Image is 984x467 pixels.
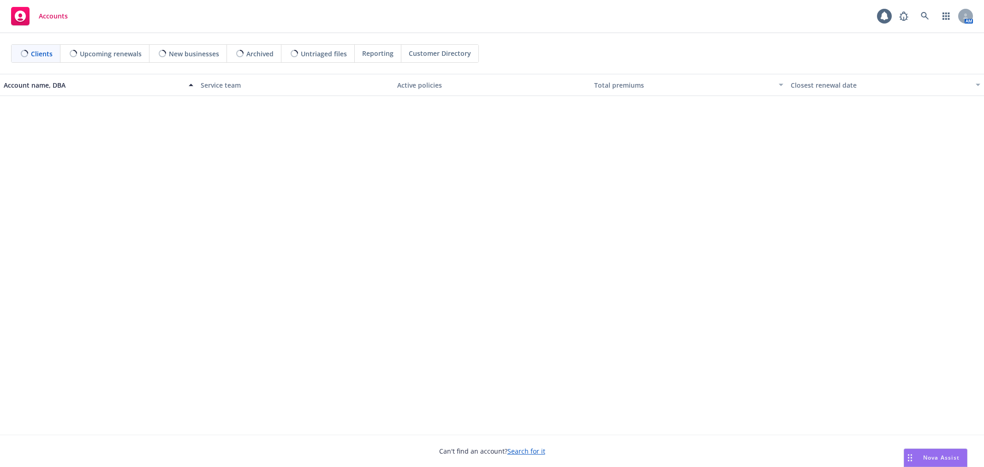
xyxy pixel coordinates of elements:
div: Active policies [397,80,587,90]
button: Total premiums [590,74,787,96]
span: Accounts [39,12,68,20]
span: Untriaged files [301,49,347,59]
button: Closest renewal date [787,74,984,96]
div: Account name, DBA [4,80,183,90]
span: New businesses [169,49,219,59]
button: Nova Assist [904,449,967,467]
div: Total premiums [594,80,774,90]
div: Service team [201,80,390,90]
button: Active policies [394,74,590,96]
span: Archived [246,49,274,59]
a: Switch app [937,7,955,25]
a: Accounts [7,3,72,29]
span: Reporting [362,48,394,58]
a: Search for it [507,447,545,455]
span: Can't find an account? [439,446,545,456]
a: Report a Bug [895,7,913,25]
a: Search [916,7,934,25]
span: Customer Directory [409,48,471,58]
div: Drag to move [904,449,916,467]
span: Upcoming renewals [80,49,142,59]
span: Nova Assist [923,454,960,461]
button: Service team [197,74,394,96]
div: Closest renewal date [791,80,970,90]
span: Clients [31,49,53,59]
